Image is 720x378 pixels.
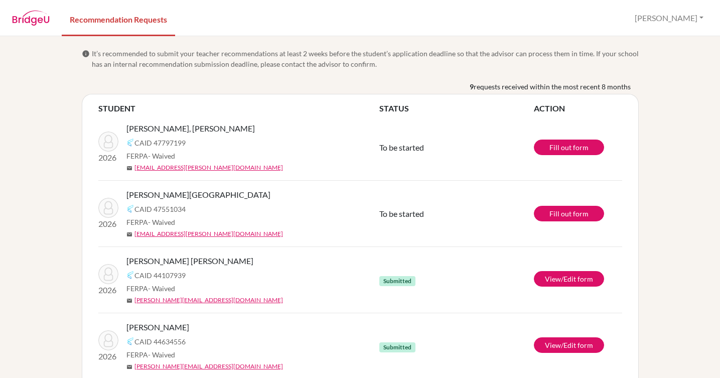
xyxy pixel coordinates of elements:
[126,165,132,171] span: mail
[534,140,604,155] a: Fill out form
[126,283,175,294] span: FERPA
[98,218,118,230] p: 2026
[470,81,474,92] b: 9
[126,217,175,227] span: FERPA
[134,229,283,238] a: [EMAIL_ADDRESS][PERSON_NAME][DOMAIN_NAME]
[126,231,132,237] span: mail
[474,81,631,92] span: requests received within the most recent 8 months
[379,276,415,286] span: Submitted
[98,350,118,362] p: 2026
[126,321,189,333] span: [PERSON_NAME]
[98,330,118,350] img: Gómez, Antonio
[379,102,534,114] th: STATUS
[148,350,175,359] span: - Waived
[126,139,134,147] img: Common App logo
[126,151,175,161] span: FERPA
[126,337,134,345] img: Common App logo
[82,50,90,58] span: info
[148,152,175,160] span: - Waived
[134,362,283,371] a: [PERSON_NAME][EMAIL_ADDRESS][DOMAIN_NAME]
[98,152,118,164] p: 2026
[379,342,415,352] span: Submitted
[126,122,255,135] span: [PERSON_NAME], [PERSON_NAME]
[134,138,186,148] span: CAID 47797199
[98,132,118,152] img: de Sousa Guillen, Jose Andres
[98,284,118,296] p: 2026
[134,163,283,172] a: [EMAIL_ADDRESS][PERSON_NAME][DOMAIN_NAME]
[630,9,708,28] button: [PERSON_NAME]
[148,218,175,226] span: - Waived
[379,143,424,152] span: To be started
[134,204,186,214] span: CAID 47551034
[534,206,604,221] a: Fill out form
[379,209,424,218] span: To be started
[126,255,253,267] span: [PERSON_NAME] [PERSON_NAME]
[534,102,622,114] th: ACTION
[126,271,134,279] img: Common App logo
[126,189,270,201] span: [PERSON_NAME][GEOGRAPHIC_DATA]
[534,271,604,287] a: View/Edit form
[62,2,175,36] a: Recommendation Requests
[98,264,118,284] img: Pérez Manco, Dimitri
[134,296,283,305] a: [PERSON_NAME][EMAIL_ADDRESS][DOMAIN_NAME]
[98,198,118,218] img: Gordienko Estrada, Aryana
[126,298,132,304] span: mail
[534,337,604,353] a: View/Edit form
[126,349,175,360] span: FERPA
[92,48,639,69] span: It’s recommended to submit your teacher recommendations at least 2 weeks before the student’s app...
[98,102,379,114] th: STUDENT
[12,11,50,26] img: BridgeU logo
[134,336,186,347] span: CAID 44634556
[134,270,186,281] span: CAID 44107939
[148,284,175,293] span: - Waived
[126,205,134,213] img: Common App logo
[126,364,132,370] span: mail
